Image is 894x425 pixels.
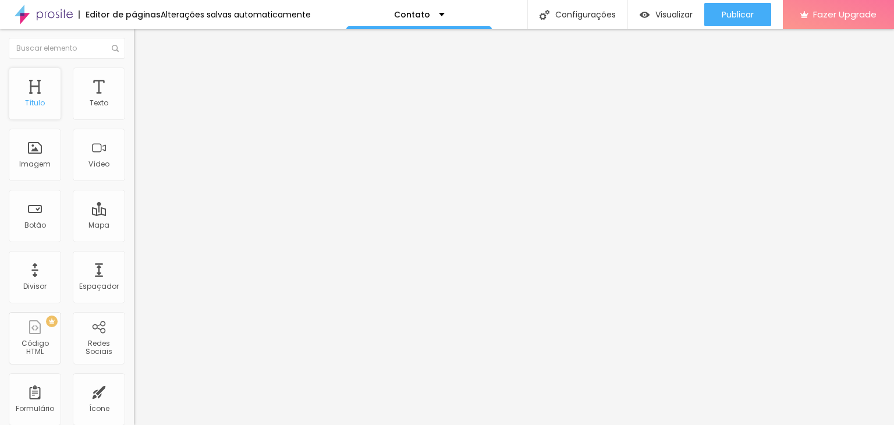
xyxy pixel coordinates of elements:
img: view-1.svg [640,10,650,20]
div: Alterações salvas automaticamente [161,10,311,19]
div: Editor de páginas [79,10,161,19]
span: Fazer Upgrade [813,9,877,19]
div: Vídeo [88,160,109,168]
div: Divisor [23,282,47,291]
span: Publicar [722,10,754,19]
div: Botão [24,221,46,229]
div: Texto [90,99,108,107]
span: Visualizar [655,10,693,19]
div: Ícone [89,405,109,413]
div: Redes Sociais [76,339,122,356]
button: Publicar [704,3,771,26]
iframe: Editor [134,29,894,425]
div: Formulário [16,405,54,413]
img: Icone [540,10,549,20]
div: Mapa [88,221,109,229]
div: Imagem [19,160,51,168]
img: Icone [112,45,119,52]
p: Contato [394,10,430,19]
button: Visualizar [628,3,704,26]
div: Código HTML [12,339,58,356]
div: Título [25,99,45,107]
input: Buscar elemento [9,38,125,59]
div: Espaçador [79,282,119,291]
